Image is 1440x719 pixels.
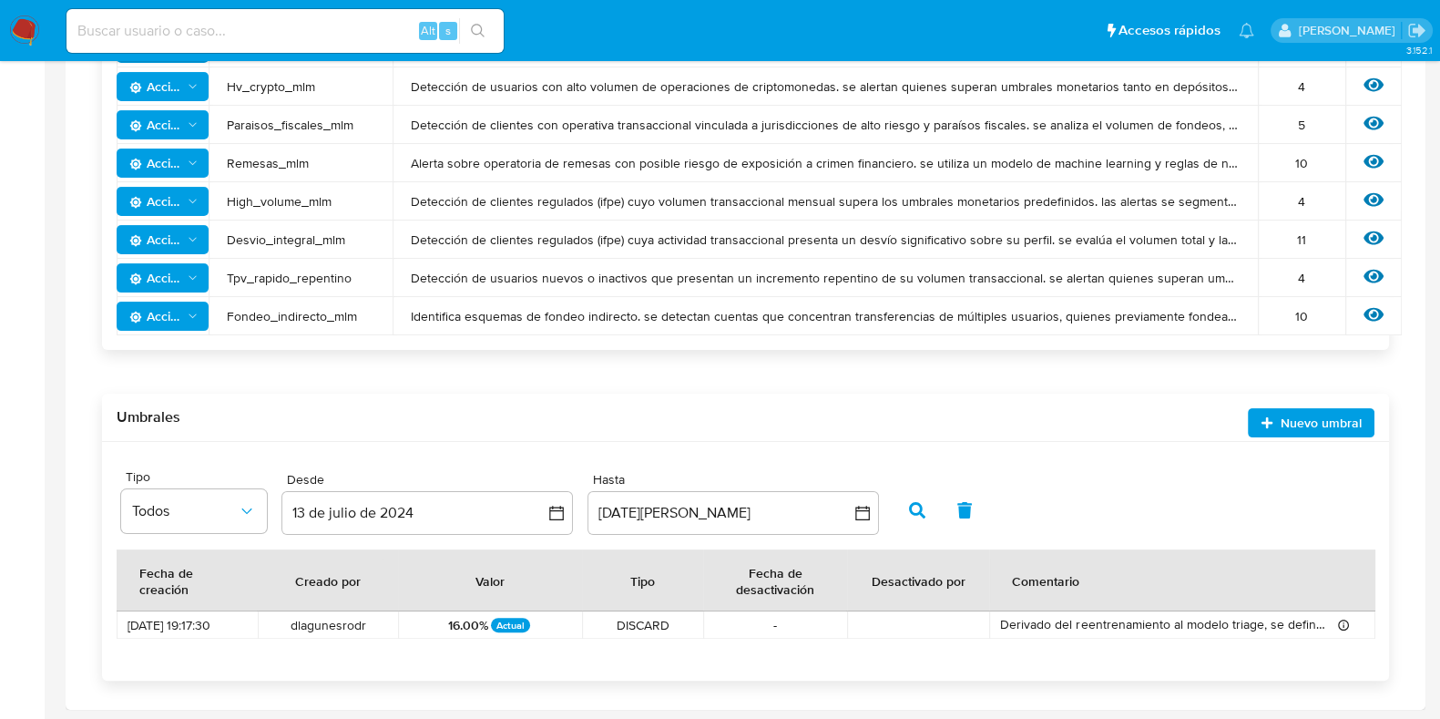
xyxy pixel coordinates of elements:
span: Accesos rápidos [1118,21,1220,40]
button: search-icon [459,18,496,44]
span: 3.152.1 [1405,43,1431,57]
span: s [445,22,451,39]
input: Buscar usuario o caso... [66,19,504,43]
p: daniela.lagunesrodriguez@mercadolibre.com.mx [1298,22,1401,39]
span: Alt [421,22,435,39]
a: Notificaciones [1239,23,1254,38]
a: Salir [1407,21,1426,40]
